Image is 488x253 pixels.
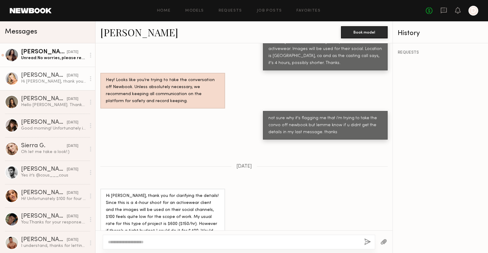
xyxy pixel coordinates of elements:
[341,26,388,38] button: Book model
[21,219,86,225] div: You: Thanks for your response. We appreciate you!
[21,213,67,219] div: [PERSON_NAME]
[21,149,86,155] div: Oh let me take a look!:)
[21,196,86,202] div: Hi! Unfortunately $100 for four hours is below my rate but I wish you luck!
[157,9,171,13] a: Home
[21,96,67,102] div: [PERSON_NAME]
[67,143,78,149] div: [DATE]
[219,9,242,13] a: Requests
[21,73,67,79] div: [PERSON_NAME]
[21,190,67,196] div: [PERSON_NAME]
[5,28,37,35] span: Messages
[100,26,178,39] a: [PERSON_NAME]
[21,49,67,55] div: [PERSON_NAME]
[468,6,478,16] a: D
[67,120,78,126] div: [DATE]
[341,29,388,34] a: Book model
[67,73,78,79] div: [DATE]
[236,164,252,169] span: [DATE]
[21,166,67,173] div: [PERSON_NAME]
[296,9,321,13] a: Favorites
[21,119,67,126] div: [PERSON_NAME]
[21,143,67,149] div: Sierra G.
[21,55,86,61] div: Unread: No worries, please reach out in the future
[21,173,86,178] div: Yes it’s @cous___cous
[268,115,382,136] div: not sure why it's flagging me that i'm trying to take the convo off newbook but lemme know if u d...
[67,214,78,219] div: [DATE]
[268,32,382,67] div: Hi [PERSON_NAME] - great questions. It's for a lifestyle client in [GEOGRAPHIC_DATA] that special...
[185,9,204,13] a: Models
[67,96,78,102] div: [DATE]
[67,237,78,243] div: [DATE]
[21,79,86,84] div: Hi [PERSON_NAME], thank you for clarifying the details! Since this is a 4-hour shoot for an activ...
[67,167,78,173] div: [DATE]
[67,49,78,55] div: [DATE]
[21,243,86,249] div: I understand, thanks for letting me know. I do see the rate range is up to $30/hour. Could I at l...
[67,190,78,196] div: [DATE]
[106,77,220,105] div: Hey! Looks like you’re trying to take the conversation off Newbook. Unless absolutely necessary, ...
[21,102,86,108] div: Hello [PERSON_NAME]. Thanks for reaching out my hourly rate is $100. please let me know what’s th...
[398,51,483,55] div: REQUESTS
[398,30,483,37] div: History
[257,9,282,13] a: Job Posts
[21,126,86,131] div: Good morning! Unfortunately i am not!
[21,237,67,243] div: [PERSON_NAME]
